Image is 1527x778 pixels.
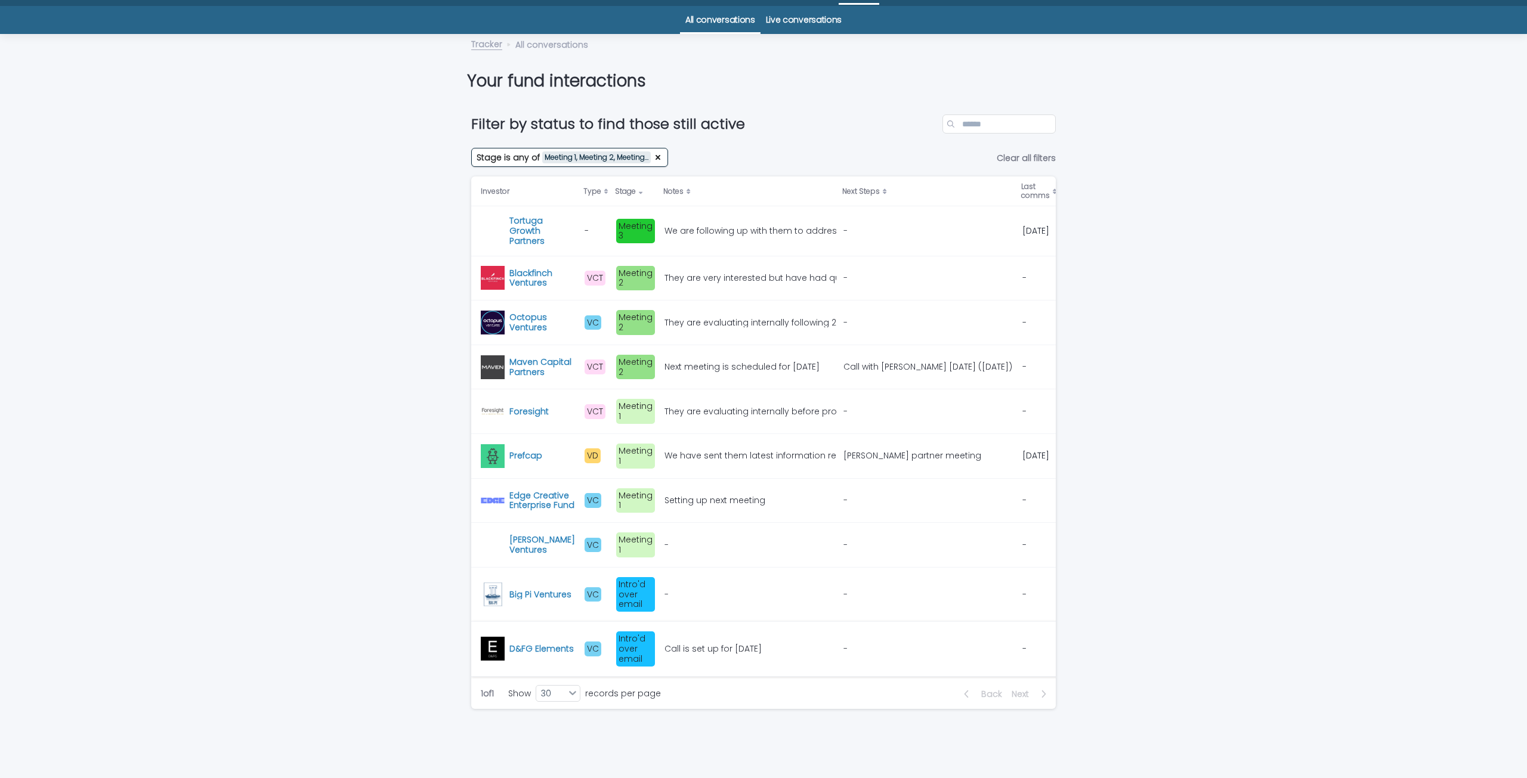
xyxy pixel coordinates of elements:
div: Intro'd over email [616,577,655,612]
div: VC [585,538,601,553]
p: Show [508,689,531,699]
p: - [1022,644,1056,654]
p: Last comms [1021,180,1050,202]
p: Type [583,185,601,198]
p: - [585,226,607,236]
div: Call with [PERSON_NAME] [DATE] ([DATE]) [843,362,1012,372]
tr: Octopus Ventures VCMeeting 2They are evaluating internally following 2nd meeting - - [471,300,1076,345]
a: Maven Capital Partners [509,357,575,377]
div: Meeting 1 [616,488,655,513]
tr: Maven Capital Partners VCTMeeting 2Next meeting is scheduled for [DATE] Call with [PERSON_NAME] [... [471,345,1076,389]
p: [DATE] [1022,451,1056,461]
div: VCT [585,404,605,419]
p: - [1022,318,1056,328]
div: They are evaluating internally before proceeding [664,407,834,417]
p: - [1022,590,1056,600]
a: Octopus Ventures [509,312,575,333]
tr: Blackfinch Ventures VCTMeeting 2They are very interested but have had questions on our valuation ... [471,256,1076,300]
a: Prefcap [509,451,542,461]
tr: Edge Creative Enterprise Fund VCMeeting 1Setting up next meeting - - [471,478,1076,523]
div: Setting up next meeting [664,495,765,506]
p: - [1022,495,1056,506]
button: Back [954,689,1007,699]
div: - [843,644,848,654]
p: Notes [663,185,684,198]
h1: Filter by status to find those still active [471,116,938,133]
p: All conversations [515,37,588,50]
div: - [664,590,669,600]
div: Intro'd over email [616,631,655,666]
tr: Prefcap VDMeeting 1We have sent them latest information request and they are now processing + com... [471,433,1076,478]
a: Live conversations [766,6,842,34]
div: Next meeting is scheduled for [DATE] [664,362,820,372]
tr: D&FG Elements VCIntro'd over emailCall is set up for [DATE] - - [471,622,1076,676]
h1: Your fund interactions [467,71,1052,91]
p: Stage [615,185,636,198]
a: All conversations [685,6,755,34]
p: [DATE] [1022,226,1056,236]
div: VC [585,493,601,508]
button: Clear all filters [992,149,1056,167]
div: Meeting 2 [616,266,655,291]
p: Investor [481,185,509,198]
div: Meeting 1 [616,532,655,557]
tr: [PERSON_NAME] Ventures VCMeeting 1- - - [471,523,1076,568]
p: - [1022,407,1056,417]
div: We are following up with them to address their concerns over when we become EBITDA positive [664,226,834,236]
div: Meeting 1 [616,399,655,424]
span: Back [974,690,1002,698]
a: [PERSON_NAME] Ventures [509,535,575,555]
tr: Big Pi Ventures VCIntro'd over email- - - [471,567,1076,621]
a: Tortuga Growth Partners [509,216,575,246]
div: Meeting 3 [616,219,655,244]
div: - [843,407,848,417]
div: Meeting 2 [616,355,655,380]
p: records per page [585,689,661,699]
div: VCT [585,359,605,374]
p: - [1022,362,1056,372]
div: - [843,540,848,550]
div: - [843,495,848,506]
div: Meeting 2 [616,310,655,335]
div: VC [585,315,601,330]
p: - [1022,540,1056,550]
a: Blackfinch Ventures [509,268,575,289]
tr: Foresight VCTMeeting 1They are evaluating internally before proceeding - - [471,389,1076,434]
div: We have sent them latest information request and they are now processing + coming back to [GEOGRA... [664,451,834,461]
tr: Tortuga Growth Partners -Meeting 3We are following up with them to address their concerns over wh... [471,206,1076,256]
div: VC [585,641,601,656]
div: Call is set up for [DATE] [664,644,762,654]
div: - [843,318,848,328]
button: Next [1007,689,1056,699]
a: D&FG Elements [509,644,574,654]
div: 30 [536,687,565,700]
a: Foresight [509,407,549,417]
a: Tracker [471,36,502,50]
div: - [843,590,848,600]
div: [PERSON_NAME] partner meeting [843,451,981,461]
p: 1 of 1 [471,679,503,708]
input: Search [942,114,1056,134]
span: Next [1012,690,1036,698]
div: - [843,226,848,236]
a: Edge Creative Enterprise Fund [509,491,575,511]
div: VCT [585,271,605,286]
div: - [664,540,669,550]
div: They are very interested but have had questions on our valuation which we are currently discussin... [664,273,834,283]
div: - [843,273,848,283]
div: They are evaluating internally following 2nd meeting [664,318,834,328]
p: - [1022,273,1056,283]
p: Next Steps [842,185,880,198]
div: Meeting 1 [616,444,655,469]
button: Stage [471,148,668,167]
a: Big Pi Ventures [509,590,571,600]
span: Clear all filters [997,154,1056,162]
div: VC [585,587,601,602]
div: VD [585,448,601,463]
